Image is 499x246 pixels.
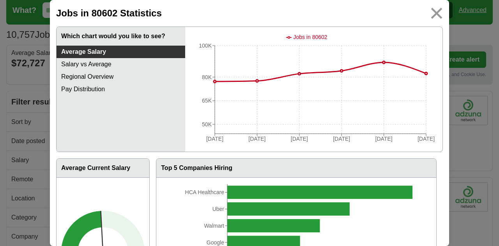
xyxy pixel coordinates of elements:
h3: Average Current Salary [57,159,149,178]
tspan: 80K [202,74,212,80]
tspan: 65K [202,97,212,104]
tspan: [DATE] [248,136,265,142]
tspan: [DATE] [418,136,435,142]
tspan: Google [207,239,224,246]
h3: Which chart would you like to see? [57,27,185,46]
tspan: HCA Healthcare [185,189,225,195]
tspan: [DATE] [333,136,350,142]
h3: Top 5 Companies Hiring [156,159,436,178]
tspan: [DATE] [291,136,308,142]
tspan: 50K [202,121,212,127]
a: Average Salary [57,46,185,58]
tspan: [DATE] [206,136,223,142]
a: Salary vs Average [57,58,185,71]
img: icon_close.svg [428,5,446,22]
tspan: Uber [212,206,225,212]
tspan: [DATE] [375,136,393,142]
tspan: Walmart [204,223,225,229]
a: Regional Overview [57,71,185,83]
tspan: 100K [199,42,212,49]
a: Pay Distribution [57,83,185,96]
span: Jobs in 80602 [293,34,327,40]
h2: Jobs in 80602 Statistics [56,6,162,20]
